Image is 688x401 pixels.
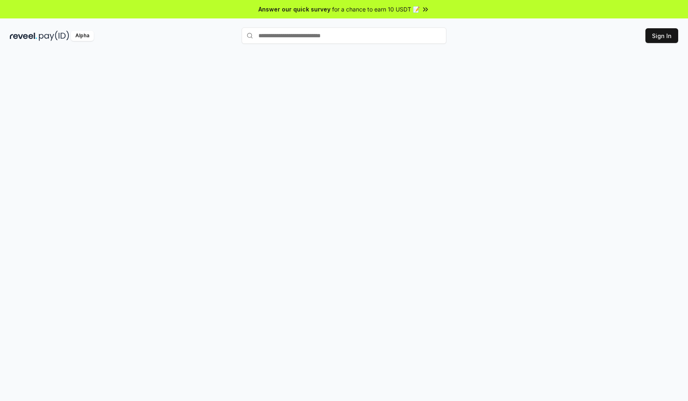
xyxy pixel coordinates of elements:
[332,5,420,14] span: for a chance to earn 10 USDT 📝
[71,31,94,41] div: Alpha
[258,5,330,14] span: Answer our quick survey
[10,31,37,41] img: reveel_dark
[645,28,678,43] button: Sign In
[39,31,69,41] img: pay_id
